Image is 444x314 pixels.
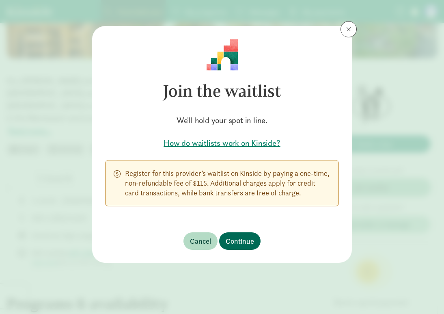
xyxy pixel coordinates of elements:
button: Cancel [183,232,218,250]
p: Register for this provider’s waitlist on Kinside by paying a one-time, non-refundable fee of $115... [125,169,330,198]
span: Cancel [190,236,211,247]
span: Continue [226,236,254,247]
button: Continue [219,232,261,250]
h3: Join the waitlist [105,71,339,111]
h5: We'll hold your spot in line. [105,115,339,126]
a: How do waitlists work on Kinside? [105,137,339,149]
